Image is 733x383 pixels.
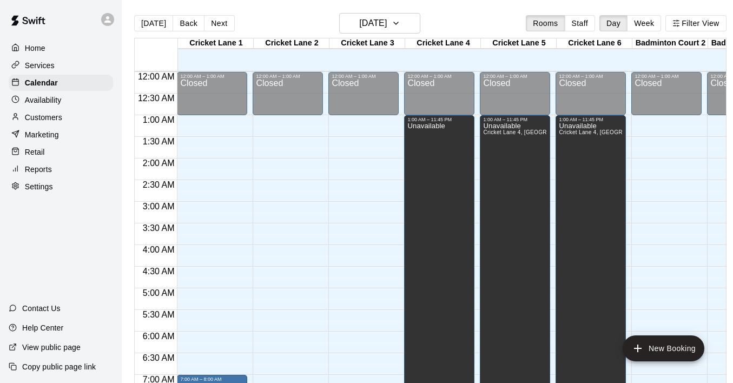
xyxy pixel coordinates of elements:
p: Help Center [22,322,63,333]
a: Reports [9,161,113,177]
a: Retail [9,144,113,160]
button: Back [173,15,204,31]
a: Calendar [9,75,113,91]
span: 5:30 AM [140,310,177,319]
span: 12:00 AM [135,72,177,81]
div: 12:00 AM – 1:00 AM: Closed [177,72,247,115]
div: Closed [256,79,320,119]
button: [DATE] [339,13,420,34]
div: Cricket Lane 5 [481,38,557,49]
p: Settings [25,181,53,192]
p: Services [25,60,55,71]
div: 1:00 AM – 11:45 PM [483,117,547,122]
div: Closed [483,79,547,119]
p: Retail [25,147,45,157]
span: 4:00 AM [140,245,177,254]
div: 12:00 AM – 1:00 AM: Closed [631,72,702,115]
div: 1:00 AM – 11:45 PM [407,117,471,122]
span: 2:00 AM [140,159,177,168]
div: Closed [635,79,698,119]
div: 1:00 AM – 11:45 PM [559,117,623,122]
span: 5:00 AM [140,288,177,298]
div: 12:00 AM – 1:00 AM: Closed [253,72,323,115]
div: 12:00 AM – 1:00 AM: Closed [328,72,399,115]
div: 12:00 AM – 1:00 AM [559,74,623,79]
div: 12:00 AM – 1:00 AM: Closed [556,72,626,115]
div: Closed [407,79,471,119]
span: Cricket Lane 4, [GEOGRAPHIC_DATA] 6 [483,129,588,135]
h6: [DATE] [359,16,387,31]
div: 12:00 AM – 1:00 AM [407,74,471,79]
div: Cricket Lane 1 [178,38,254,49]
span: 1:30 AM [140,137,177,146]
button: Staff [565,15,596,31]
span: 6:30 AM [140,353,177,362]
div: Badminton Court 2 [632,38,708,49]
span: 1:00 AM [140,115,177,124]
span: 2:30 AM [140,180,177,189]
div: Cricket Lane 2 [254,38,329,49]
p: Customers [25,112,62,123]
div: Closed [559,79,623,119]
button: Filter View [665,15,726,31]
div: 7:00 AM – 8:00 AM [180,377,244,382]
div: Cricket Lane 3 [329,38,405,49]
a: Availability [9,92,113,108]
p: Calendar [25,77,58,88]
button: Rooms [526,15,565,31]
div: 12:00 AM – 1:00 AM [180,74,244,79]
div: 12:00 AM – 1:00 AM: Closed [480,72,550,115]
a: Home [9,40,113,56]
div: 12:00 AM – 1:00 AM [635,74,698,79]
a: Settings [9,179,113,195]
p: View public page [22,342,81,353]
span: 6:00 AM [140,332,177,341]
a: Customers [9,109,113,126]
a: Marketing [9,127,113,143]
div: 12:00 AM – 1:00 AM: Closed [404,72,474,115]
button: Next [204,15,234,31]
button: Day [599,15,628,31]
div: Closed [180,79,244,119]
div: 12:00 AM – 1:00 AM [483,74,547,79]
p: Home [25,43,45,54]
button: [DATE] [134,15,173,31]
p: Availability [25,95,62,105]
p: Reports [25,164,52,175]
div: Closed [332,79,395,119]
span: Cricket Lane 4, [GEOGRAPHIC_DATA] 6 [559,129,664,135]
span: 3:30 AM [140,223,177,233]
p: Copy public page link [22,361,96,372]
div: Cricket Lane 6 [557,38,632,49]
p: Contact Us [22,303,61,314]
p: Marketing [25,129,59,140]
div: 12:00 AM – 1:00 AM [256,74,320,79]
span: 12:30 AM [135,94,177,103]
button: Week [627,15,661,31]
button: add [623,335,704,361]
div: Cricket Lane 4 [405,38,481,49]
span: 4:30 AM [140,267,177,276]
span: 3:00 AM [140,202,177,211]
a: Services [9,57,113,74]
div: 12:00 AM – 1:00 AM [332,74,395,79]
